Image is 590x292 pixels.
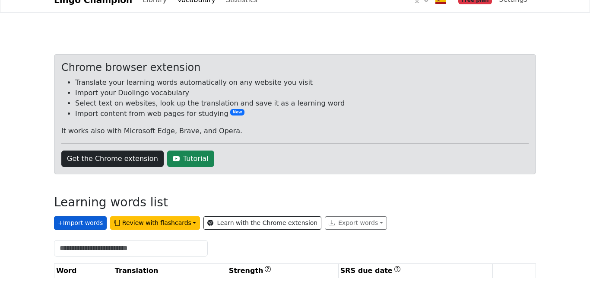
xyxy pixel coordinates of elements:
[54,264,113,278] th: Word
[75,109,529,119] li: Import content from web pages for studying
[54,217,110,225] a: +Import words
[75,98,529,109] li: Select text on websites, look up the translation and save it as a learning word
[54,216,107,230] button: +Import words
[338,264,492,278] th: SRS due date
[75,88,529,98] li: Import your Duolingo vocabulary
[113,264,227,278] th: Translation
[75,77,529,88] li: Translate your learning words automatically on any website you visit
[61,151,164,167] a: Get the Chrome extension
[230,109,245,116] span: New
[61,61,529,74] div: Chrome browser extension
[54,195,168,210] h3: Learning words list
[110,216,200,230] button: Review with flashcards
[167,151,214,167] a: Tutorial
[227,264,338,278] th: Strength
[61,126,529,136] p: It works also with Microsoft Edge, Brave, and Opera.
[203,216,321,230] a: Learn with the Chrome extension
